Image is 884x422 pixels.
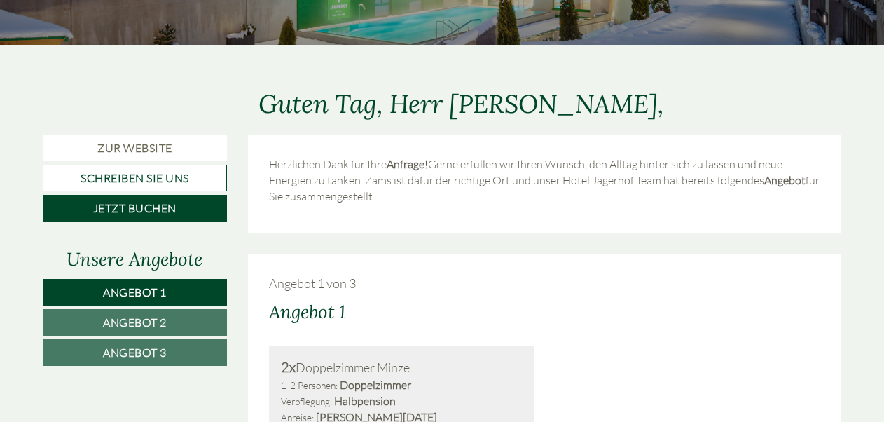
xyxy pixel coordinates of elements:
[43,165,227,191] a: Schreiben Sie uns
[764,173,806,187] strong: Angebot
[43,135,227,161] a: Zur Website
[43,246,227,272] div: Unsere Angebote
[281,358,296,376] b: 2x
[269,299,345,325] div: Angebot 1
[103,346,167,360] span: Angebot 3
[334,394,396,408] b: Halbpension
[258,90,664,118] h1: Guten Tag, Herr [PERSON_NAME],
[103,285,167,299] span: Angebot 1
[269,275,356,291] span: Angebot 1 von 3
[281,358,523,378] div: Doppelzimmer Minze
[281,395,332,407] small: Verpflegung:
[103,315,167,329] span: Angebot 2
[43,195,227,222] a: Jetzt buchen
[340,378,411,392] b: Doppelzimmer
[387,157,428,171] strong: Anfrage!
[281,379,338,391] small: 1-2 Personen:
[269,156,821,205] p: Herzlichen Dank für Ihre Gerne erfüllen wir Ihren Wunsch, den Alltag hinter sich zu lassen und ne...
